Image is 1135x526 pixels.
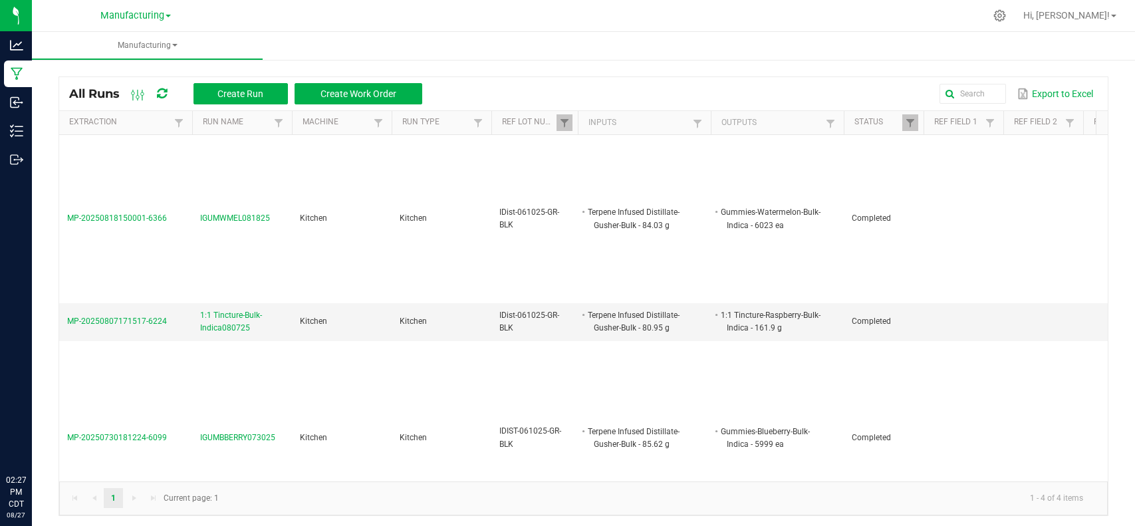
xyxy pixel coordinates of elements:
[1062,114,1078,131] a: Filter
[59,481,1108,515] kendo-pager: Current page: 1
[852,433,891,442] span: Completed
[217,88,263,99] span: Create Run
[295,83,422,104] button: Create Work Order
[300,213,327,223] span: Kitchen
[69,82,432,105] div: All Runs
[400,317,427,326] span: Kitchen
[6,474,26,510] p: 02:27 PM CDT
[852,213,891,223] span: Completed
[100,10,164,21] span: Manufacturing
[171,114,187,131] a: Filter
[940,84,1006,104] input: Search
[822,115,838,132] a: Filter
[586,205,691,231] li: Terpene Infused Distillate-Gusher-Bulk - 84.03 g
[499,426,561,448] span: IDIST-061025-GR-BLK
[719,309,824,334] li: 1:1 Tincture-Raspberry-Bulk-Indica - 161.9 g
[991,9,1008,22] div: Manage settings
[10,124,23,138] inline-svg: Inventory
[854,117,902,128] a: StatusSortable
[711,111,844,135] th: Outputs
[39,418,55,434] iframe: Resource center unread badge
[586,309,691,334] li: Terpene Infused Distillate-Gusher-Bulk - 80.95 g
[200,309,284,334] span: 1:1 Tincture-Bulk-Indica080725
[402,117,469,128] a: Run TypeSortable
[1014,117,1061,128] a: Ref Field 2Sortable
[300,433,327,442] span: Kitchen
[502,117,556,128] a: Ref Lot NumberSortable
[499,311,559,332] span: IDist-061025-GR-BLK
[982,114,998,131] a: Filter
[320,88,396,99] span: Create Work Order
[271,114,287,131] a: Filter
[67,213,167,223] span: MP-20250818150001-6366
[67,317,167,326] span: MP-20250807171517-6224
[1023,10,1110,21] span: Hi, [PERSON_NAME]!
[32,40,263,51] span: Manufacturing
[10,96,23,109] inline-svg: Inbound
[499,207,559,229] span: IDist-061025-GR-BLK
[10,39,23,52] inline-svg: Analytics
[470,114,486,131] a: Filter
[690,115,705,132] a: Filter
[370,114,386,131] a: Filter
[10,153,23,166] inline-svg: Outbound
[719,425,824,451] li: Gummies-Blueberry-Bulk-Indica - 5999 ea
[193,83,288,104] button: Create Run
[902,114,918,131] a: Filter
[578,111,711,135] th: Inputs
[227,487,1094,509] kendo-pager-info: 1 - 4 of 4 items
[303,117,370,128] a: MachineSortable
[1014,82,1096,105] button: Export to Excel
[200,432,275,444] span: IGUMBBERRY073025
[10,67,23,80] inline-svg: Manufacturing
[400,433,427,442] span: Kitchen
[13,420,53,460] iframe: Resource center
[719,205,824,231] li: Gummies-Watermelon-Bulk-Indica - 6023 ea
[32,32,263,60] a: Manufacturing
[67,433,167,442] span: MP-20250730181224-6099
[300,317,327,326] span: Kitchen
[400,213,427,223] span: Kitchen
[852,317,891,326] span: Completed
[586,425,691,451] li: Terpene Infused Distillate-Gusher-Bulk - 85.62 g
[69,117,170,128] a: ExtractionSortable
[203,117,270,128] a: Run NameSortable
[557,114,572,131] a: Filter
[6,510,26,520] p: 08/27
[104,488,123,508] a: Page 1
[934,117,981,128] a: Ref Field 1Sortable
[200,212,270,225] span: IGUMWMEL081825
